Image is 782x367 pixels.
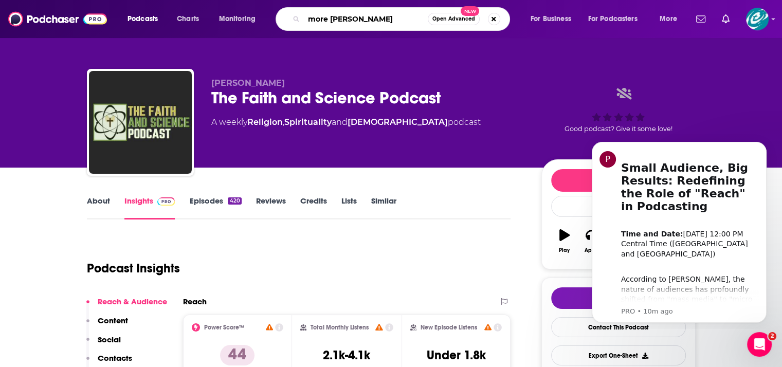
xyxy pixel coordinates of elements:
iframe: Intercom notifications message [576,133,782,329]
p: Content [98,316,128,325]
a: Reviews [256,196,286,219]
a: About [87,196,110,219]
span: Monitoring [219,12,256,26]
a: Charts [170,11,205,27]
a: InsightsPodchaser Pro [124,196,175,219]
button: open menu [523,11,584,27]
span: Charts [177,12,199,26]
p: Reach & Audience [98,297,167,306]
p: Social [98,335,121,344]
button: Reach & Audience [86,297,167,316]
button: Follow [551,169,686,192]
img: User Profile [746,8,769,30]
span: Good podcast? Give it some love! [565,125,672,133]
span: New [461,6,479,16]
button: Play [551,223,578,260]
input: Search podcasts, credits, & more... [304,11,428,27]
h1: Podcast Insights [87,261,180,276]
span: For Podcasters [588,12,638,26]
h3: Under 1.8k [427,347,486,363]
a: Show notifications dropdown [692,10,710,28]
a: Lists [341,196,357,219]
button: open menu [120,11,171,27]
a: Episodes420 [189,196,241,219]
button: open menu [581,11,652,27]
div: Search podcasts, credits, & more... [285,7,520,31]
span: [PERSON_NAME] [211,78,285,88]
span: and [332,117,348,127]
a: [DEMOGRAPHIC_DATA] [348,117,448,127]
h2: New Episode Listens [421,324,477,331]
span: Open Advanced [432,16,475,22]
h2: Power Score™ [204,324,244,331]
img: The Faith and Science Podcast [89,71,192,174]
span: Logged in as Resurrection [746,8,769,30]
p: 44 [220,345,254,365]
span: 2 [768,332,776,340]
a: Spirituality [284,117,332,127]
button: Show profile menu [746,8,769,30]
a: Show notifications dropdown [718,10,734,28]
div: Play [559,247,570,253]
h2: Reach [183,297,207,306]
a: Similar [371,196,396,219]
span: More [660,12,677,26]
button: open menu [652,11,690,27]
button: Open AdvancedNew [428,13,480,25]
a: Contact This Podcast [551,317,686,337]
div: A weekly podcast [211,116,481,129]
div: Good podcast? Give it some love! [541,78,696,142]
span: , [283,117,284,127]
button: Export One-Sheet [551,345,686,365]
a: Religion [247,117,283,127]
span: Podcasts [128,12,158,26]
button: Content [86,316,128,335]
button: tell me why sparkleTell Me Why [551,287,686,309]
button: open menu [212,11,269,27]
a: Credits [300,196,327,219]
button: Social [86,335,121,354]
iframe: Intercom live chat [747,332,772,357]
div: 420 [228,197,241,205]
img: Podchaser - Follow, Share and Rate Podcasts [8,9,107,29]
h3: 2.1k-4.1k [323,347,370,363]
h2: Total Monthly Listens [311,324,369,331]
img: Podchaser Pro [157,197,175,206]
p: Contacts [98,353,132,363]
div: Rate [551,196,686,217]
span: For Business [531,12,571,26]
